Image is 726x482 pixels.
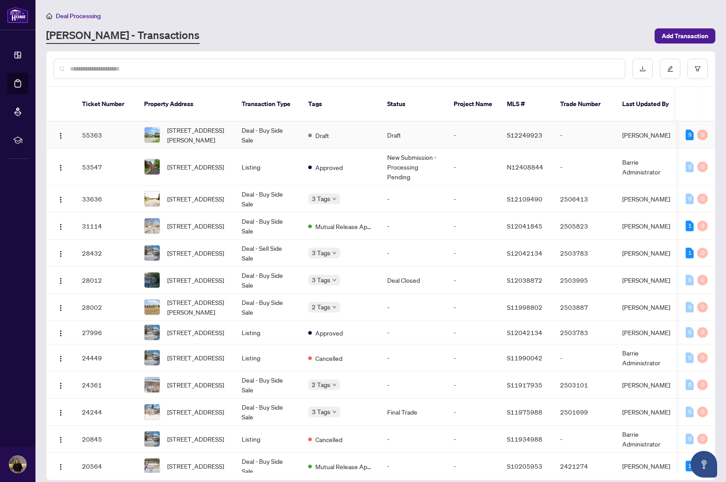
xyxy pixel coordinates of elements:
td: Deal - Buy Side Sale [235,399,301,426]
td: Deal - Buy Side Sale [235,453,301,480]
td: [PERSON_NAME] [615,213,682,240]
td: - [447,186,500,213]
td: Deal - Buy Side Sale [235,267,301,294]
td: - [447,213,500,240]
td: - [553,426,615,453]
span: [STREET_ADDRESS] [167,162,224,172]
div: 0 [697,327,708,338]
span: [STREET_ADDRESS] [167,461,224,471]
span: 2 Tags [312,302,330,312]
span: S12041845 [507,222,542,230]
th: MLS # [500,87,553,122]
td: - [447,122,500,149]
div: 0 [697,221,708,231]
td: 24361 [75,371,137,399]
span: S11990042 [507,354,542,362]
span: S12042134 [507,249,542,257]
td: - [447,371,500,399]
td: - [380,344,447,371]
td: - [380,453,447,480]
td: [PERSON_NAME] [615,321,682,344]
span: S12109490 [507,195,542,203]
img: Logo [57,382,64,389]
th: Status [380,87,447,122]
span: edit [667,66,673,72]
td: 2503887 [553,294,615,321]
span: [STREET_ADDRESS] [167,194,224,204]
span: [STREET_ADDRESS][PERSON_NAME] [167,297,228,317]
div: 0 [686,434,694,444]
div: 0 [697,162,708,172]
span: down [332,251,337,255]
span: down [332,410,337,414]
th: Transaction Type [235,87,301,122]
span: 3 Tags [312,407,330,417]
span: [STREET_ADDRESS][PERSON_NAME] [167,125,228,145]
span: [STREET_ADDRESS] [167,275,224,285]
button: Logo [54,432,68,446]
img: thumbnail-img [145,159,160,174]
span: down [332,278,337,282]
div: 0 [686,162,694,172]
td: - [447,344,500,371]
div: 0 [697,407,708,417]
button: edit [660,59,680,79]
span: N12408844 [507,163,543,171]
td: 2501699 [553,399,615,426]
td: [PERSON_NAME] [615,186,682,213]
td: [PERSON_NAME] [615,371,682,399]
div: 0 [697,434,708,444]
td: - [553,122,615,149]
td: [PERSON_NAME] [615,267,682,294]
div: 1 [686,461,694,471]
td: - [380,371,447,399]
span: Cancelled [315,435,342,444]
img: thumbnail-img [145,458,160,474]
td: 55363 [75,122,137,149]
button: Add Transaction [655,28,715,43]
td: [PERSON_NAME] [615,240,682,267]
button: Logo [54,160,68,174]
button: Logo [54,351,68,365]
img: Logo [57,304,64,312]
span: [STREET_ADDRESS] [167,380,224,390]
img: Logo [57,223,64,230]
img: thumbnail-img [145,350,160,365]
a: [PERSON_NAME] - Transactions [46,28,200,44]
img: Logo [57,330,64,337]
button: Logo [54,378,68,392]
td: - [447,426,500,453]
img: Logo [57,355,64,362]
td: - [553,344,615,371]
span: S11917935 [507,381,542,389]
img: thumbnail-img [145,300,160,315]
button: Logo [54,325,68,340]
td: Deal - Buy Side Sale [235,371,301,399]
td: Deal - Sell Side Sale [235,240,301,267]
td: 28432 [75,240,137,267]
td: Barrie Administrator [615,344,682,371]
td: [PERSON_NAME] [615,294,682,321]
img: Logo [57,164,64,171]
td: - [380,294,447,321]
img: thumbnail-img [145,191,160,206]
div: 0 [686,302,694,312]
div: 1 [686,248,694,258]
button: Logo [54,219,68,233]
td: [PERSON_NAME] [615,453,682,480]
img: thumbnail-img [145,218,160,233]
span: S12042134 [507,328,542,336]
td: - [380,186,447,213]
td: Barrie Administrator [615,426,682,453]
td: [PERSON_NAME] [615,399,682,426]
td: New Submission - Processing Pending [380,149,447,186]
img: thumbnail-img [145,404,160,419]
span: S10205953 [507,462,542,470]
span: S11934988 [507,435,542,443]
td: Listing [235,321,301,344]
th: Tags [301,87,380,122]
td: 31114 [75,213,137,240]
td: - [380,213,447,240]
span: [STREET_ADDRESS] [167,248,224,258]
span: Approved [315,328,343,338]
